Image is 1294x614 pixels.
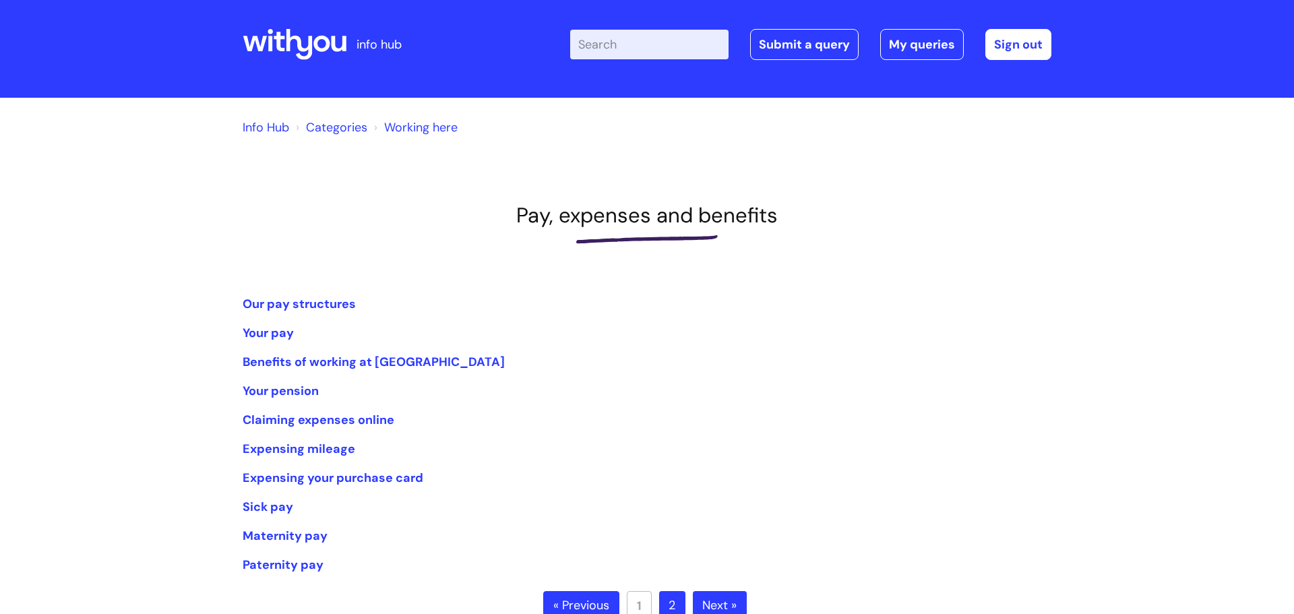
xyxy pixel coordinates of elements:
[243,296,356,312] a: Our pay structures
[243,441,355,457] a: Expensing mileage
[243,203,1051,228] h1: Pay, expenses and benefits
[750,29,859,60] a: Submit a query
[243,499,293,515] a: Sick pay
[243,412,394,428] a: Claiming expenses online
[880,29,964,60] a: My queries
[292,117,367,138] li: Solution home
[570,29,1051,60] div: | -
[243,119,289,135] a: Info Hub
[243,528,328,544] a: Maternity pay
[357,34,402,55] p: info hub
[570,30,729,59] input: Search
[243,470,423,486] a: Expensing your purchase card
[243,325,294,341] a: Your pay
[243,383,319,399] a: Your pension
[243,557,323,573] a: Paternity pay
[985,29,1051,60] a: Sign out
[306,119,367,135] a: Categories
[243,354,505,370] a: Benefits of working at [GEOGRAPHIC_DATA]
[371,117,458,138] li: Working here
[384,119,458,135] a: Working here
